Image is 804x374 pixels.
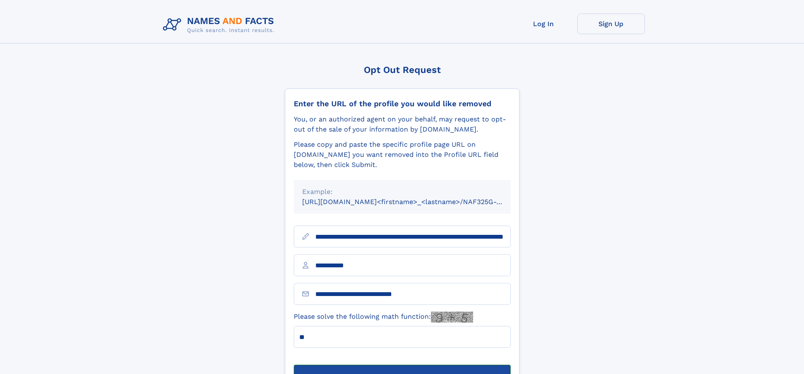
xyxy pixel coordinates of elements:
[302,187,502,197] div: Example:
[285,65,520,75] div: Opt Out Request
[510,13,577,34] a: Log In
[294,99,511,108] div: Enter the URL of the profile you would like removed
[294,114,511,135] div: You, or an authorized agent on your behalf, may request to opt-out of the sale of your informatio...
[294,140,511,170] div: Please copy and paste the specific profile page URL on [DOMAIN_NAME] you want removed into the Pr...
[294,312,473,323] label: Please solve the following math function:
[302,198,527,206] small: [URL][DOMAIN_NAME]<firstname>_<lastname>/NAF325G-xxxxxxxx
[160,13,281,36] img: Logo Names and Facts
[577,13,645,34] a: Sign Up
